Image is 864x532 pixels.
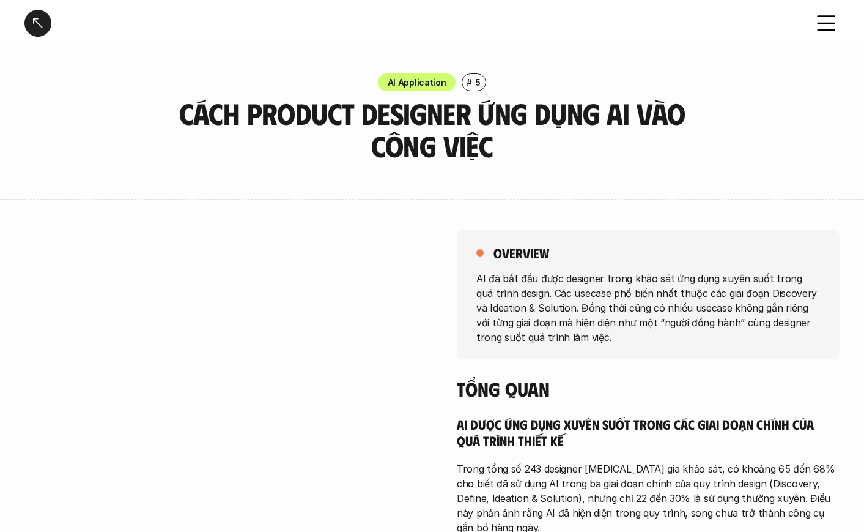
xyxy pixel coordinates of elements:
h6: # [467,78,472,87]
h3: Cách Product Designer ứng dụng AI vào công việc [172,97,692,162]
p: AI Application [388,76,446,89]
h5: overview [493,244,549,261]
h5: AI được ứng dụng xuyên suốt trong các giai đoạn chính của quá trình thiết kế [457,416,840,449]
h4: Tổng quan [457,377,840,400]
p: AI đã bắt đầu được designer trong khảo sát ứng dụng xuyên suốt trong quá trình design. Các usecas... [476,271,820,344]
p: 5 [475,76,481,89]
